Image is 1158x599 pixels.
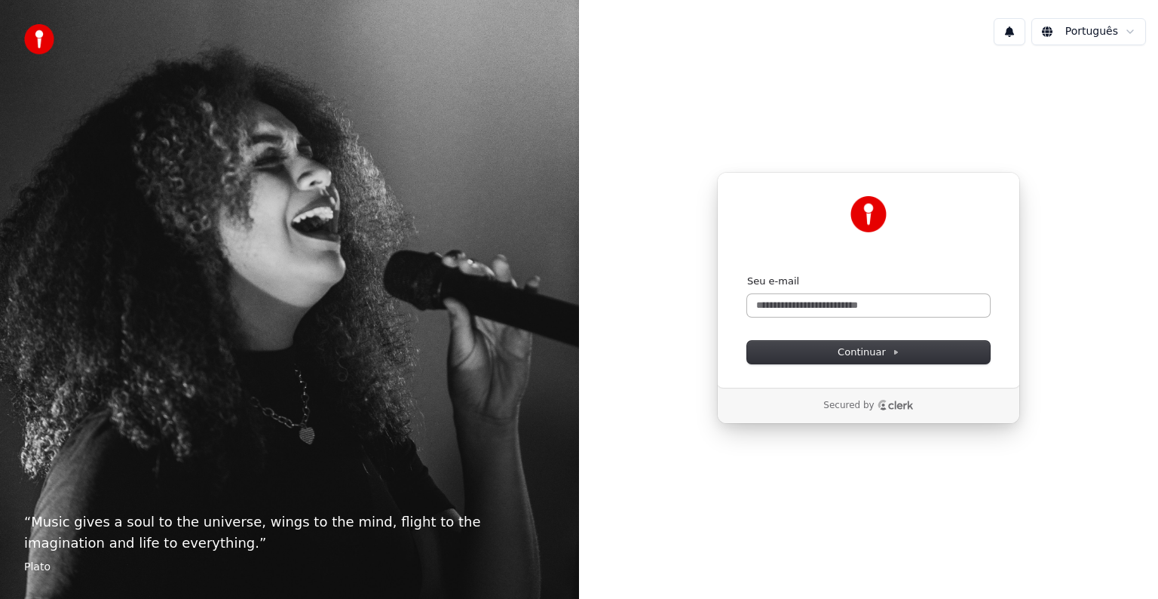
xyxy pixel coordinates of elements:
[747,275,799,288] label: Seu e-mail
[747,341,990,364] button: Continuar
[878,400,914,410] a: Clerk logo
[24,560,555,575] footer: Plato
[24,511,555,554] p: “ Music gives a soul to the universe, wings to the mind, flight to the imagination and life to ev...
[24,24,54,54] img: youka
[850,196,887,232] img: Youka
[823,400,874,412] p: Secured by
[838,346,899,359] span: Continuar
